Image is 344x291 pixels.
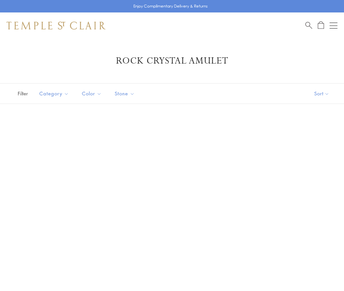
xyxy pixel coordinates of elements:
[299,84,344,104] button: Show sort by
[110,86,140,101] button: Stone
[7,22,105,29] img: Temple St. Clair
[111,89,140,98] span: Stone
[318,21,324,29] a: Open Shopping Bag
[34,86,74,101] button: Category
[305,21,312,29] a: Search
[79,89,106,98] span: Color
[36,89,74,98] span: Category
[133,3,208,10] p: Enjoy Complimentary Delivery & Returns
[330,22,337,29] button: Open navigation
[77,86,106,101] button: Color
[16,55,328,67] h1: Rock Crystal Amulet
